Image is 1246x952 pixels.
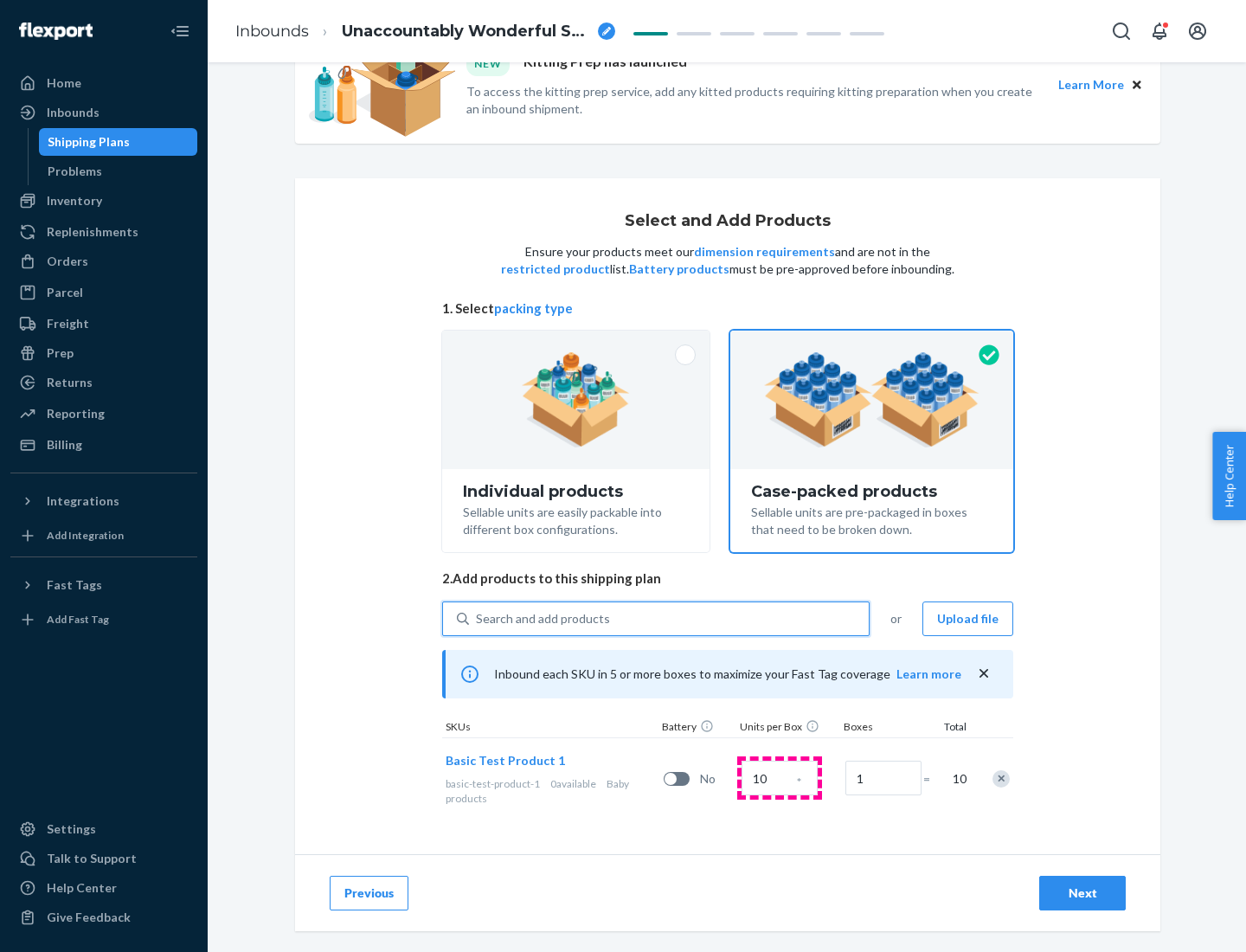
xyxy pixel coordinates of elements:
[222,6,629,57] ol: breadcrumbs
[47,374,93,391] div: Returns
[764,352,979,447] img: case-pack.59cecea509d18c883b923b81aeac6d0b.png
[1104,14,1139,48] button: Open Search Box
[10,431,197,459] a: Billing
[476,610,610,627] div: Search and add products
[1039,876,1126,910] button: Next
[47,284,83,301] div: Parcel
[463,500,689,538] div: Sellable units are easily packable into different box configurations.
[10,571,197,599] button: Fast Tags
[10,310,197,338] a: Freight
[10,369,197,396] a: Returns
[442,650,1013,698] div: Inbound each SKU in 5 or more boxes to maximize your Fast Tag coverage
[494,299,573,318] button: packing type
[463,483,689,500] div: Individual products
[48,163,102,180] div: Problems
[47,74,81,92] div: Home
[1212,432,1246,520] button: Help Center
[47,528,124,543] div: Add Integration
[975,665,992,683] button: close
[949,770,967,788] span: 10
[736,719,840,737] div: Units per Box
[47,405,105,422] div: Reporting
[446,777,540,790] span: basic-test-product-1
[1127,75,1146,94] button: Close
[39,128,198,156] a: Shipping Plans
[923,770,941,788] span: =
[10,400,197,428] a: Reporting
[927,719,970,737] div: Total
[446,776,657,806] div: Baby products
[751,483,992,500] div: Case-packed products
[625,213,831,230] h1: Select and Add Products
[658,719,736,737] div: Battery
[47,909,131,926] div: Give Feedback
[700,770,735,788] span: No
[442,299,1013,318] span: 1. Select
[694,243,835,261] button: dimension requirements
[10,218,197,246] a: Replenishments
[896,666,961,683] button: Learn more
[1058,75,1124,94] button: Learn More
[550,777,596,790] span: 0 available
[47,315,89,332] div: Freight
[10,522,197,550] a: Add Integration
[10,845,197,872] a: Talk to Support
[39,158,198,185] a: Problems
[235,22,309,41] a: Inbounds
[10,606,197,634] a: Add Fast Tag
[47,612,109,627] div: Add Fast Tag
[499,243,956,278] p: Ensure your products meet our and are not in the list. must be pre-approved before inbounding.
[342,21,591,43] span: Unaccountably Wonderful Saola
[922,601,1013,636] button: Upload file
[47,104,100,121] div: Inbounds
[446,753,565,768] span: Basic Test Product 1
[10,815,197,843] a: Settings
[47,576,102,594] div: Fast Tags
[47,879,117,897] div: Help Center
[47,492,119,510] div: Integrations
[47,192,102,209] div: Inventory
[446,752,565,769] button: Basic Test Product 1
[992,770,1010,788] div: Remove Item
[10,904,197,931] button: Give Feedback
[10,248,197,275] a: Orders
[47,850,137,867] div: Talk to Support
[742,761,818,795] input: Case Quantity
[442,569,1013,588] span: 2. Add products to this shipping plan
[1180,14,1215,48] button: Open account menu
[47,253,88,270] div: Orders
[1054,884,1111,902] div: Next
[10,99,197,126] a: Inbounds
[163,14,197,48] button: Close Navigation
[466,52,510,75] div: NEW
[466,83,1043,118] p: To access the kitting prep service, add any kitted products requiring kitting preparation when yo...
[19,23,93,40] img: Flexport logo
[47,223,138,241] div: Replenishments
[890,610,902,627] span: or
[47,820,96,838] div: Settings
[10,874,197,902] a: Help Center
[522,352,630,447] img: individual-pack.facf35554cb0f1810c75b2bd6df2d64e.png
[47,436,82,453] div: Billing
[47,344,74,362] div: Prep
[10,487,197,515] button: Integrations
[330,876,408,910] button: Previous
[840,719,927,737] div: Boxes
[10,339,197,367] a: Prep
[10,69,197,97] a: Home
[10,187,197,215] a: Inventory
[442,719,658,737] div: SKUs
[629,261,729,278] button: Battery products
[523,52,687,75] p: Kitting Prep has launched
[10,279,197,306] a: Parcel
[1142,14,1177,48] button: Open notifications
[48,133,130,151] div: Shipping Plans
[845,761,922,795] input: Number of boxes
[751,500,992,538] div: Sellable units are pre-packaged in boxes that need to be broken down.
[501,261,610,278] button: restricted product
